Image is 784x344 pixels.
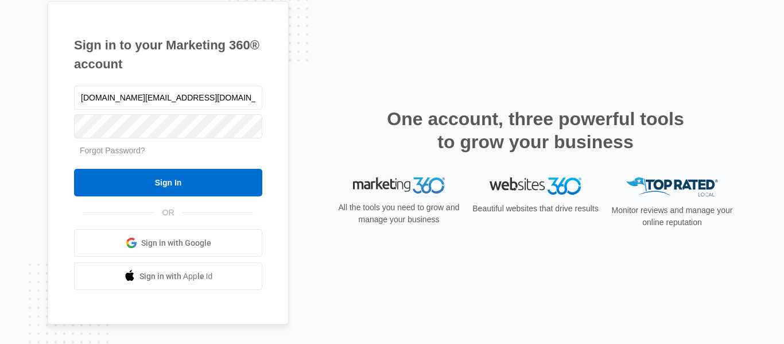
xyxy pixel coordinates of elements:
img: Top Rated Local [626,177,718,196]
input: Email [74,86,262,110]
p: Beautiful websites that drive results [471,203,600,215]
a: Forgot Password? [80,146,145,155]
input: Sign In [74,169,262,196]
p: Monitor reviews and manage your online reputation [608,204,736,229]
h2: One account, three powerful tools to grow your business [383,107,688,153]
h1: Sign in to your Marketing 360® account [74,36,262,74]
span: OR [154,207,183,219]
p: All the tools you need to grow and manage your business [335,202,463,226]
img: Marketing 360 [353,177,445,194]
span: Sign in with Apple Id [139,270,213,283]
img: Websites 360 [490,177,581,194]
span: Sign in with Google [141,237,211,249]
a: Sign in with Apple Id [74,262,262,290]
a: Sign in with Google [74,229,262,257]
